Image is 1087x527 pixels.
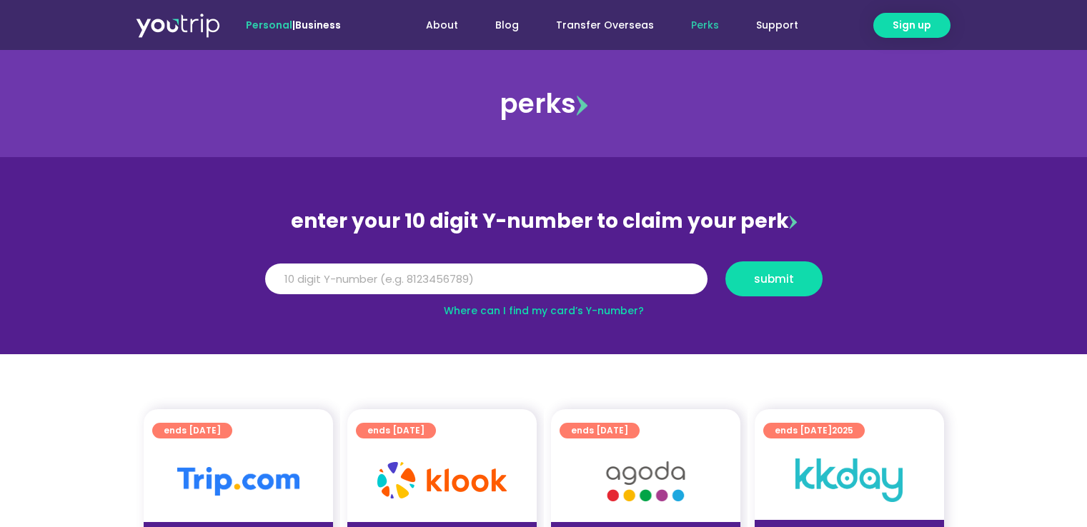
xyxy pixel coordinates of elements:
span: Sign up [893,18,931,33]
form: Y Number [265,261,823,307]
div: enter your 10 digit Y-number to claim your perk [258,203,830,240]
span: ends [DATE] [775,423,853,438]
a: Business [295,18,341,32]
a: Blog [477,12,537,39]
a: About [407,12,477,39]
a: Where can I find my card’s Y-number? [444,303,644,318]
a: ends [DATE] [152,423,232,438]
span: ends [DATE] [164,423,221,438]
span: ends [DATE] [571,423,628,438]
span: ends [DATE] [367,423,425,438]
input: 10 digit Y-number (e.g. 8123456789) [265,263,708,295]
button: submit [725,261,823,296]
span: submit [754,273,794,284]
span: | [246,18,341,32]
a: Transfer Overseas [537,12,672,39]
nav: Menu [379,12,817,39]
span: 2025 [832,424,853,436]
a: Support [738,12,817,39]
a: ends [DATE]2025 [763,423,865,438]
a: ends [DATE] [560,423,640,438]
a: ends [DATE] [356,423,436,438]
span: Personal [246,18,292,32]
a: Sign up [873,13,950,38]
a: Perks [672,12,738,39]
